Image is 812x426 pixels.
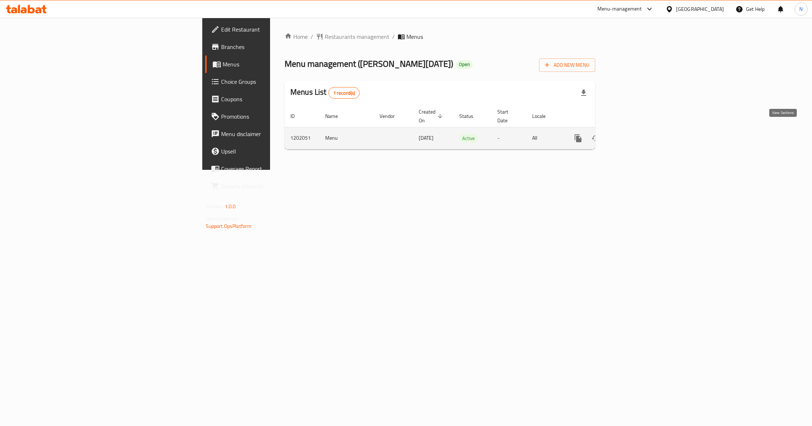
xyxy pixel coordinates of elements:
[456,60,473,69] div: Open
[329,90,360,97] span: 1 record(s)
[492,127,526,149] td: -
[676,5,724,13] div: [GEOGRAPHIC_DATA]
[205,177,338,195] a: Grocery Checklist
[392,32,395,41] li: /
[456,61,473,67] span: Open
[316,32,389,41] a: Restaurants management
[539,58,595,72] button: Add New Menu
[206,202,224,211] span: Version:
[221,77,332,86] span: Choice Groups
[205,160,338,177] a: Coverage Report
[328,87,360,99] div: Total records count
[497,107,518,125] span: Start Date
[205,21,338,38] a: Edit Restaurant
[545,61,589,70] span: Add New Menu
[575,84,592,102] div: Export file
[459,112,483,120] span: Status
[290,87,360,99] h2: Menus List
[532,112,555,120] span: Locale
[569,130,587,147] button: more
[205,73,338,90] a: Choice Groups
[325,112,347,120] span: Name
[205,143,338,160] a: Upsell
[221,147,332,156] span: Upsell
[221,164,332,173] span: Coverage Report
[319,127,374,149] td: Menu
[205,90,338,108] a: Coupons
[419,107,445,125] span: Created On
[205,38,338,56] a: Branches
[205,56,338,73] a: Menus
[221,112,332,121] span: Promotions
[799,5,803,13] span: N
[221,95,332,103] span: Coupons
[206,221,252,231] a: Support.OpsPlatform
[380,112,404,120] span: Vendor
[206,214,239,224] span: Get support on:
[221,130,332,138] span: Menu disclaimer
[223,60,332,69] span: Menus
[221,42,332,51] span: Branches
[285,105,645,149] table: enhanced table
[205,125,338,143] a: Menu disclaimer
[285,56,453,72] span: Menu management ( [PERSON_NAME][DATE] )
[406,32,423,41] span: Menus
[564,105,645,127] th: Actions
[221,182,332,191] span: Grocery Checklist
[285,32,595,41] nav: breadcrumb
[225,202,236,211] span: 1.0.0
[459,134,478,143] span: Active
[325,32,389,41] span: Restaurants management
[526,127,564,149] td: All
[221,25,332,34] span: Edit Restaurant
[205,108,338,125] a: Promotions
[290,112,304,120] span: ID
[597,5,642,13] div: Menu-management
[419,133,434,143] span: [DATE]
[587,130,604,147] button: Change Status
